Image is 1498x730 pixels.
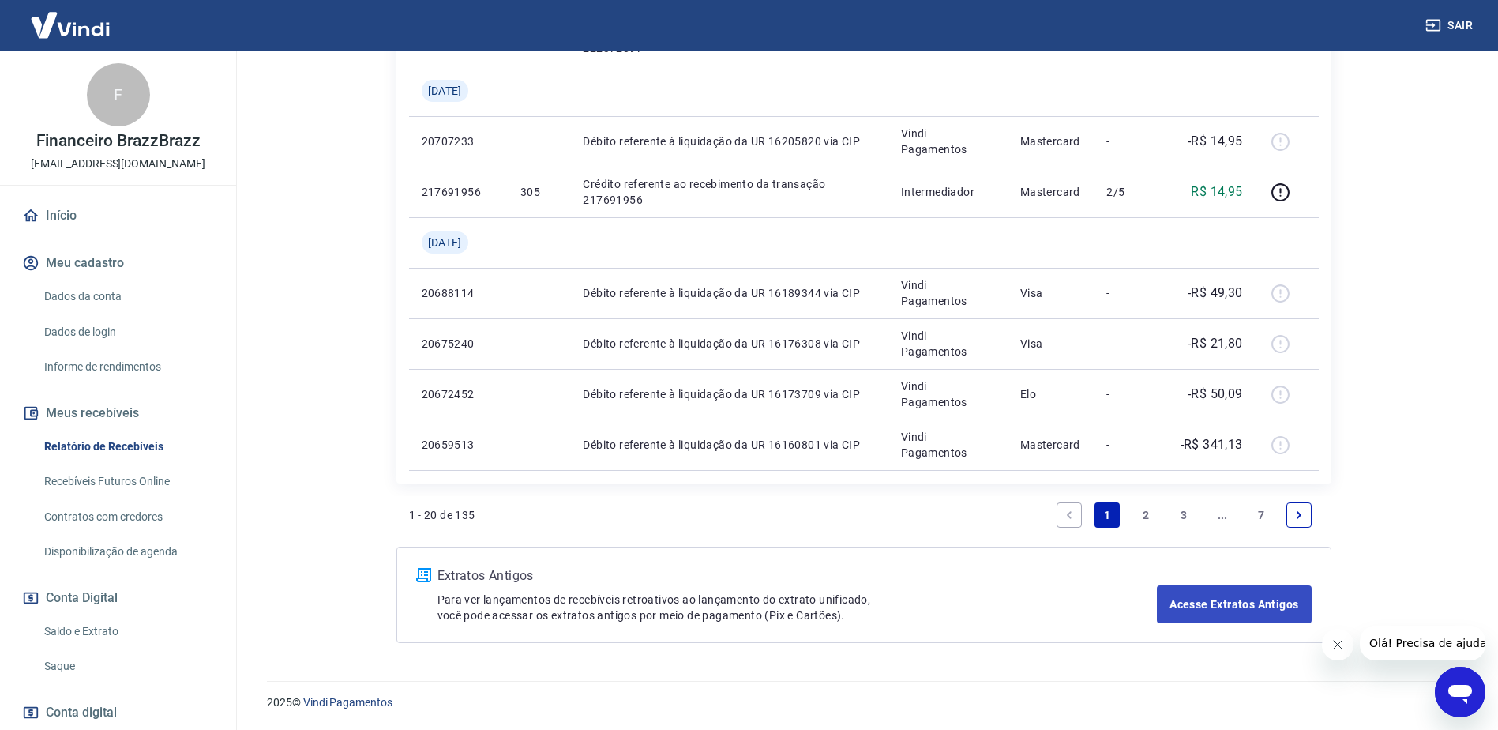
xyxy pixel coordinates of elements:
[583,336,876,352] p: Débito referente à liquidação da UR 16176308 via CIP
[422,184,495,200] p: 217691956
[38,650,217,683] a: Saque
[1171,502,1196,528] a: Page 3
[901,184,995,200] p: Intermediador
[1188,284,1243,303] p: -R$ 49,30
[1133,502,1158,528] a: Page 2
[267,694,1460,711] p: 2025 ©
[31,156,205,172] p: [EMAIL_ADDRESS][DOMAIN_NAME]
[1422,11,1479,40] button: Sair
[422,386,495,402] p: 20672452
[1181,435,1243,454] p: -R$ 341,13
[19,1,122,49] img: Vindi
[437,592,1158,623] p: Para ver lançamentos de recebíveis retroativos ao lançamento do extrato unificado, você pode aces...
[583,285,876,301] p: Débito referente à liquidação da UR 16189344 via CIP
[303,696,392,709] a: Vindi Pagamentos
[422,437,495,453] p: 20659513
[19,695,217,730] a: Conta digital
[422,336,495,352] p: 20675240
[19,396,217,431] button: Meus recebíveis
[1191,182,1242,201] p: R$ 14,95
[1020,437,1082,453] p: Mastercard
[36,133,201,149] p: Financeiro BrazzBrazz
[1248,502,1274,528] a: Page 7
[1188,334,1243,353] p: -R$ 21,80
[422,134,495,149] p: 20707233
[38,316,217,348] a: Dados de login
[901,277,995,309] p: Vindi Pagamentos
[1020,134,1082,149] p: Mastercard
[9,11,133,24] span: Olá! Precisa de ajuda?
[1057,502,1082,528] a: Previous page
[901,328,995,359] p: Vindi Pagamentos
[1157,585,1311,623] a: Acesse Extratos Antigos
[1094,502,1120,528] a: Page 1 is your current page
[583,386,876,402] p: Débito referente à liquidação da UR 16173709 via CIP
[1360,626,1485,660] iframe: Mensagem da empresa
[87,63,150,126] div: F
[428,83,462,99] span: [DATE]
[38,501,217,533] a: Contratos com credores
[1106,386,1153,402] p: -
[1106,285,1153,301] p: -
[19,246,217,280] button: Meu cadastro
[901,429,995,461] p: Vindi Pagamentos
[1286,502,1312,528] a: Next page
[901,378,995,410] p: Vindi Pagamentos
[520,184,558,200] p: 305
[38,536,217,568] a: Disponibilização de agenda
[1435,667,1485,717] iframe: Botão para abrir a janela de mensagens
[1106,437,1153,453] p: -
[38,351,217,383] a: Informe de rendimentos
[583,437,876,453] p: Débito referente à liquidação da UR 16160801 via CIP
[1020,285,1082,301] p: Visa
[1106,184,1153,200] p: 2/5
[38,431,217,463] a: Relatório de Recebíveis
[901,126,995,157] p: Vindi Pagamentos
[583,134,876,149] p: Débito referente à liquidação da UR 16205820 via CIP
[1020,184,1082,200] p: Mastercard
[409,507,475,523] p: 1 - 20 de 135
[1050,496,1319,534] ul: Pagination
[38,465,217,498] a: Recebíveis Futuros Online
[1106,336,1153,352] p: -
[428,235,462,250] span: [DATE]
[437,566,1158,585] p: Extratos Antigos
[46,702,117,724] span: Conta digital
[1020,386,1082,402] p: Elo
[38,280,217,313] a: Dados da conta
[583,176,876,208] p: Crédito referente ao recebimento da transação 217691956
[1188,132,1243,151] p: -R$ 14,95
[422,285,495,301] p: 20688114
[19,198,217,233] a: Início
[416,568,431,582] img: ícone
[1322,629,1353,660] iframe: Fechar mensagem
[1106,134,1153,149] p: -
[38,615,217,648] a: Saldo e Extrato
[1020,336,1082,352] p: Visa
[19,581,217,615] button: Conta Digital
[1188,385,1243,404] p: -R$ 50,09
[1210,502,1235,528] a: Jump forward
